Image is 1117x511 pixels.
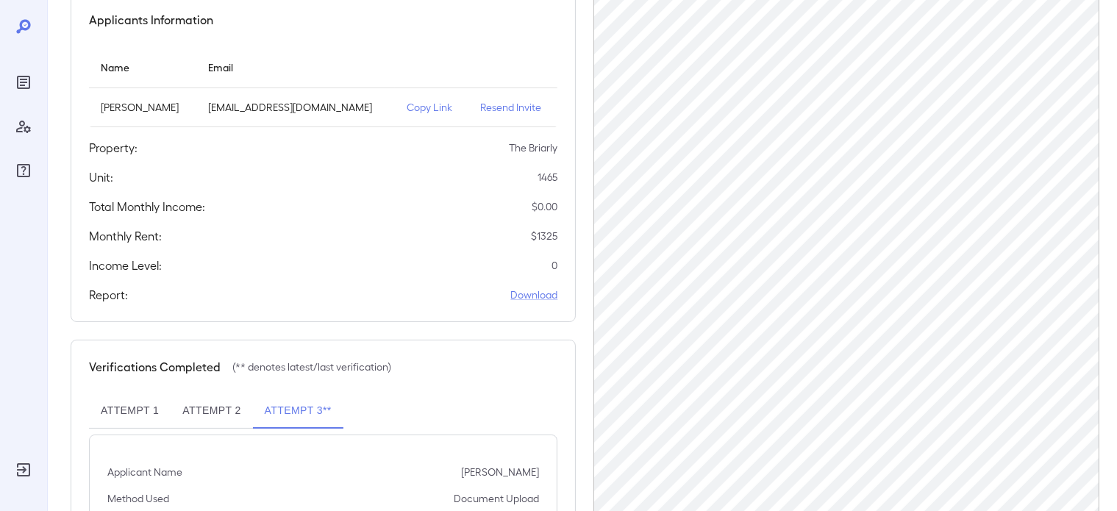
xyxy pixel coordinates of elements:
[89,198,205,215] h5: Total Monthly Income:
[89,393,171,429] button: Attempt 1
[89,139,138,157] h5: Property:
[552,258,557,273] p: 0
[89,358,221,376] h5: Verifications Completed
[101,100,185,115] p: [PERSON_NAME]
[89,11,213,29] h5: Applicants Information
[509,140,557,155] p: The Briarly
[89,168,113,186] h5: Unit:
[89,46,557,127] table: simple table
[107,465,182,479] p: Applicant Name
[538,170,557,185] p: 1465
[461,465,539,479] p: [PERSON_NAME]
[480,100,546,115] p: Resend Invite
[532,199,557,214] p: $ 0.00
[12,115,35,138] div: Manage Users
[208,100,383,115] p: [EMAIL_ADDRESS][DOMAIN_NAME]
[510,287,557,302] a: Download
[171,393,252,429] button: Attempt 2
[107,491,169,506] p: Method Used
[253,393,343,429] button: Attempt 3**
[407,100,457,115] p: Copy Link
[89,46,196,88] th: Name
[232,360,391,374] p: (** denotes latest/last verification)
[454,491,539,506] p: Document Upload
[12,159,35,182] div: FAQ
[89,227,162,245] h5: Monthly Rent:
[89,257,162,274] h5: Income Level:
[531,229,557,243] p: $ 1325
[12,71,35,94] div: Reports
[196,46,395,88] th: Email
[12,458,35,482] div: Log Out
[89,286,128,304] h5: Report:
